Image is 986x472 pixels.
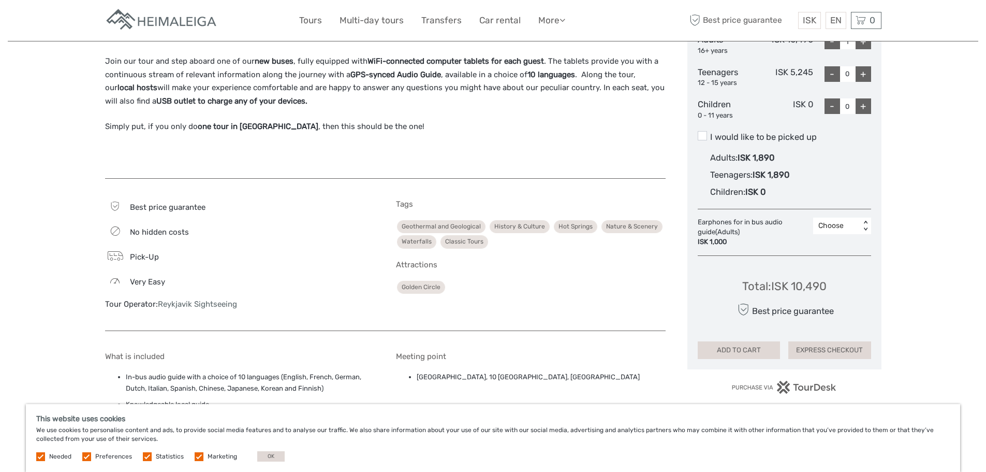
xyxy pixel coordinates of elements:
span: Pick-Up [130,252,159,262]
div: + [856,66,871,82]
h5: Attractions [396,260,666,269]
label: Statistics [156,452,184,461]
a: Classic Tours [440,235,488,248]
li: Knowledgeable local guide [126,399,375,410]
span: Best price guarantee [687,12,796,29]
a: Reykjavik Sightseeing [158,299,237,309]
strong: one tour in [GEOGRAPHIC_DATA] [198,122,318,131]
a: Multi-day tours [340,13,404,28]
a: Waterfalls [397,235,436,248]
a: Nature & Scenery [601,220,663,233]
div: Total : ISK 10,490 [742,278,827,294]
div: Tour Operator: [105,299,375,310]
span: Best price guarantee [130,203,205,212]
a: Golden Circle [397,281,445,294]
strong: GPS-synced Audio Guide [350,70,441,79]
a: Geothermal and Geological [397,220,485,233]
li: In-bus audio guide with a choice of 10 languages (English, French, German, Dutch, Italian, Spanis... [126,371,375,395]
label: Preferences [95,452,132,461]
div: 16+ years [698,46,756,56]
span: ISK 1,890 [753,170,789,180]
span: ISK 0 [745,187,766,197]
div: + [856,34,871,49]
a: Tours [299,13,322,28]
label: Needed [49,452,71,461]
label: Marketing [208,452,237,461]
strong: WiFi-connected computer tablets for each guest [367,56,544,66]
div: Adults [698,34,756,55]
a: Transfers [421,13,462,28]
div: Children [698,98,756,120]
h5: This website uses cookies [36,414,950,423]
p: We're away right now. Please check back later! [14,18,117,26]
h5: What is included [105,352,375,361]
div: - [825,34,840,49]
button: OK [257,451,285,462]
div: Earphones for in bus audio guide (Adults) [698,218,813,247]
button: ADD TO CART [698,341,781,359]
div: ISK 1,000 [698,237,808,247]
span: ISK 1,890 [738,153,774,163]
a: Hot Springs [554,220,597,233]
strong: new buses [255,56,293,66]
div: Teenagers [698,66,756,88]
div: - [825,66,840,82]
h5: Tags [396,199,666,209]
strong: local hosts [117,83,157,92]
p: Simply put, if you only do , then this should be the one! [105,120,666,134]
img: PurchaseViaTourDesk.png [731,381,836,394]
div: Choose [818,221,855,231]
div: Best price guarantee [734,301,833,319]
span: Very easy [130,277,165,287]
span: Adults : [710,153,738,163]
div: < > [861,221,870,232]
div: ISK 0 [755,98,813,120]
a: History & Culture [490,220,550,233]
span: ISK [803,15,816,25]
button: EXPRESS CHECKOUT [788,341,871,359]
div: 0 - 11 years [698,111,756,121]
div: ISK 10,490 [755,34,813,55]
div: - [825,98,840,114]
span: Teenagers : [710,170,753,180]
h5: Meeting point [396,352,666,361]
a: Car rental [479,13,521,28]
button: Open LiveChat chat widget [119,16,131,28]
div: EN [826,12,846,29]
li: [GEOGRAPHIC_DATA], 10 [GEOGRAPHIC_DATA], [GEOGRAPHIC_DATA] [417,371,666,383]
span: Children : [710,187,745,197]
a: More [538,13,565,28]
strong: 10 languages [527,70,575,79]
span: No hidden costs [130,227,189,237]
div: 12 - 15 years [698,78,756,88]
div: We use cookies to personalise content and ads, to provide social media features and to analyse ou... [26,404,960,472]
img: Apartments in Reykjavik [105,8,219,33]
label: I would like to be picked up [698,131,871,144]
div: + [856,98,871,114]
p: Join our tour and step aboard one of our , fully equipped with . The tablets provide you with a c... [105,55,666,108]
span: 0 [868,15,877,25]
strong: USB outlet to charge any of your devices. [156,96,307,106]
div: ISK 5,245 [755,66,813,88]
